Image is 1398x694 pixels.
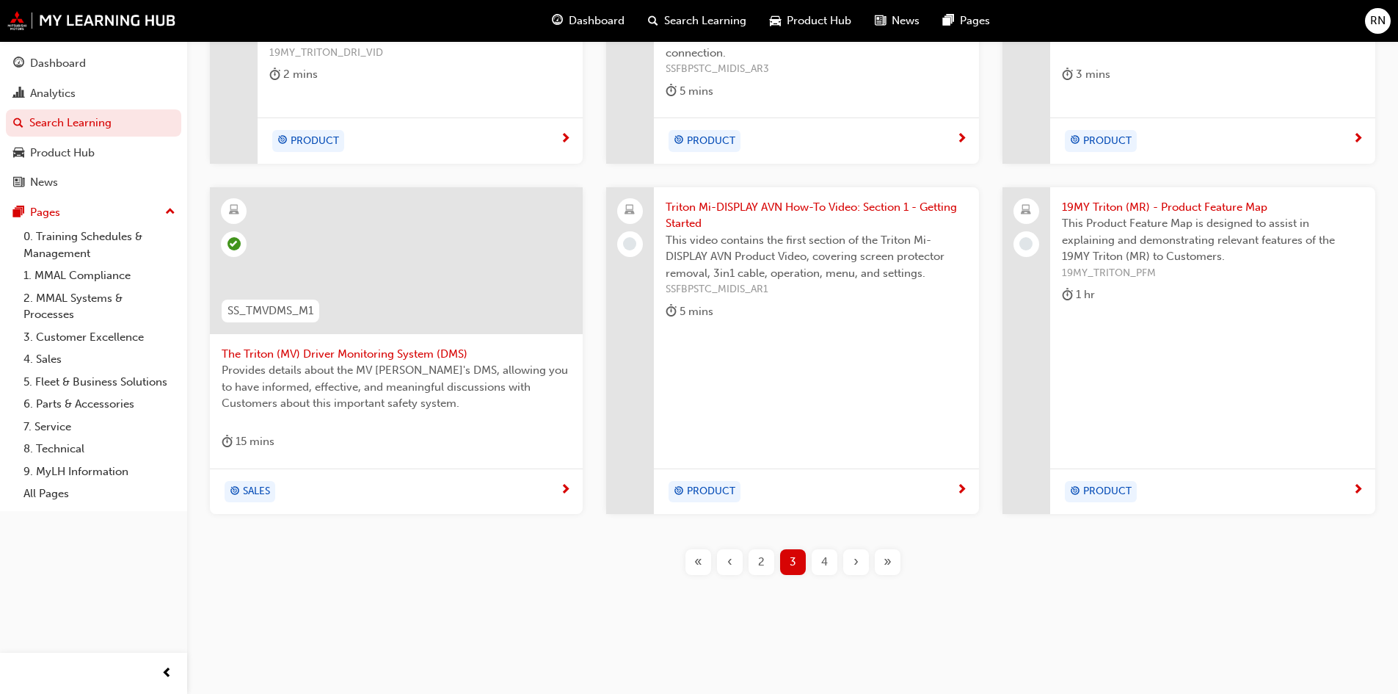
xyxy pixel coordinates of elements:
[277,131,288,151] span: target-icon
[18,438,181,460] a: 8. Technical
[666,82,713,101] div: 5 mins
[960,12,990,29] span: Pages
[623,237,636,250] span: learningRecordVerb_NONE-icon
[648,12,658,30] span: search-icon
[30,145,95,162] div: Product Hub
[1019,237,1033,250] span: learningRecordVerb_NONE-icon
[809,549,840,575] button: Page 4
[777,549,809,575] button: Page 3
[863,6,931,36] a: news-iconNews
[227,303,313,319] span: SS_TMVDMS_M1
[18,460,181,483] a: 9. MyLH Information
[821,554,828,571] span: 4
[18,287,181,326] a: 2. MMAL Systems & Processes
[606,187,979,515] a: Triton Mi-DISPLAY AVN How-To Video: Section 1 - Getting StartedThis video contains the first sect...
[956,133,967,146] span: next-icon
[943,12,954,30] span: pages-icon
[269,65,318,84] div: 2 mins
[666,82,677,101] span: duration-icon
[666,199,967,232] span: Triton Mi-DISPLAY AVN How-To Video: Section 1 - Getting Started
[7,11,176,30] img: mmal
[30,174,58,191] div: News
[18,326,181,349] a: 3. Customer Excellence
[13,176,24,189] span: news-icon
[6,169,181,196] a: News
[746,549,777,575] button: Page 2
[6,109,181,137] a: Search Learning
[30,85,76,102] div: Analytics
[229,201,239,220] span: learningResourceType_ELEARNING-icon
[1002,187,1375,515] a: 19MY Triton (MR) - Product Feature MapThis Product Feature Map is designed to assist in explainin...
[6,80,181,107] a: Analytics
[6,140,181,167] a: Product Hub
[625,201,635,220] span: laptop-icon
[674,482,684,502] span: target-icon
[884,554,892,571] span: »
[892,12,920,29] span: News
[18,416,181,438] a: 7. Service
[872,549,903,575] button: Last page
[13,87,24,101] span: chart-icon
[18,393,181,416] a: 6. Parts & Accessories
[18,482,181,505] a: All Pages
[230,482,240,502] span: target-icon
[770,12,781,30] span: car-icon
[674,131,684,151] span: target-icon
[682,549,714,575] button: First page
[18,225,181,264] a: 0. Training Schedules & Management
[6,199,181,226] button: Pages
[714,549,746,575] button: Previous page
[222,433,233,451] span: duration-icon
[243,483,270,500] span: SALES
[666,303,677,321] span: duration-icon
[1062,265,1364,282] span: 19MY_TRITON_PFM
[1062,65,1073,84] span: duration-icon
[853,554,859,571] span: ›
[666,232,967,282] span: This video contains the first section of the Triton Mi-DISPLAY AVN Product Video, covering screen...
[1370,12,1386,29] span: RN
[636,6,758,36] a: search-iconSearch Learning
[666,281,967,298] span: SSFBPSTC_MIDIS_AR1
[30,55,86,72] div: Dashboard
[666,61,967,78] span: SSFBPSTC_MIDIS_AR3
[6,50,181,77] a: Dashboard
[13,57,24,71] span: guage-icon
[291,133,339,150] span: PRODUCT
[13,206,24,220] span: pages-icon
[1070,131,1080,151] span: target-icon
[165,203,175,222] span: up-icon
[664,12,746,29] span: Search Learning
[269,65,280,84] span: duration-icon
[560,133,571,146] span: next-icon
[222,433,274,451] div: 15 mins
[6,47,181,199] button: DashboardAnalyticsSearch LearningProduct HubNews
[227,237,241,250] span: learningRecordVerb_PASS-icon
[666,303,713,321] div: 5 mins
[269,45,571,62] span: 19MY_TRITON_DRI_VID
[1083,133,1132,150] span: PRODUCT
[790,554,796,571] span: 3
[161,665,172,683] span: prev-icon
[13,147,24,160] span: car-icon
[956,484,967,497] span: next-icon
[18,264,181,287] a: 1. MMAL Compliance
[758,554,765,571] span: 2
[569,12,625,29] span: Dashboard
[1062,286,1073,304] span: duration-icon
[1062,65,1110,84] div: 3 mins
[552,12,563,30] span: guage-icon
[1021,201,1031,220] span: laptop-icon
[1062,199,1364,216] span: 19MY Triton (MR) - Product Feature Map
[727,554,732,571] span: ‹
[1083,483,1132,500] span: PRODUCT
[222,362,571,412] span: Provides details about the MV [PERSON_NAME]'s DMS, allowing you to have informed, effective, and ...
[18,371,181,394] a: 5. Fleet & Business Solutions
[222,346,571,363] span: The Triton (MV) Driver Monitoring System (DMS)
[1070,482,1080,502] span: target-icon
[1353,484,1364,497] span: next-icon
[931,6,1002,36] a: pages-iconPages
[875,12,886,30] span: news-icon
[540,6,636,36] a: guage-iconDashboard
